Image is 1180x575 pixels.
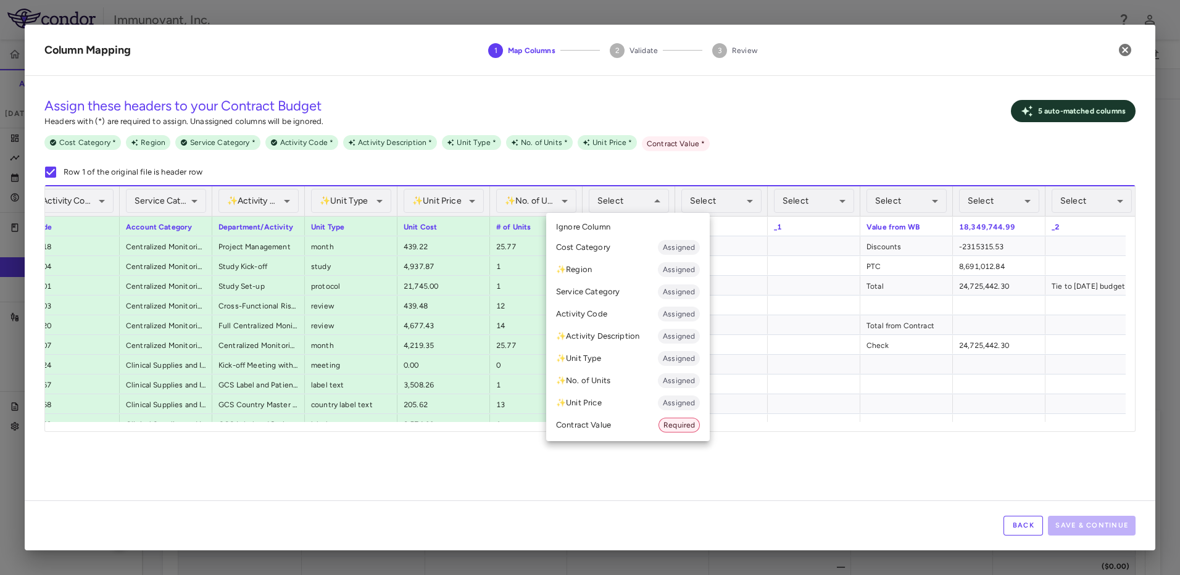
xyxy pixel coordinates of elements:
span: Assigned [658,286,700,297]
li: ✨ Activity Description [546,325,710,347]
li: ✨ Region [546,259,710,281]
span: Assigned [658,375,700,386]
li: ✨ Unit Price [546,392,710,414]
span: Assigned [658,353,700,364]
li: ✨ No. of Units [546,370,710,392]
span: Assigned [658,331,700,342]
span: Assigned [658,264,700,275]
li: Cost Category [546,236,710,259]
span: Assigned [658,397,700,408]
span: Ignore Column [556,221,610,233]
li: Contract Value [546,414,710,436]
li: Service Category [546,281,710,303]
li: ✨ Unit Type [546,347,710,370]
li: Activity Code [546,303,710,325]
span: Assigned [658,242,700,253]
span: Assigned [658,308,700,320]
span: Required [659,420,699,431]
